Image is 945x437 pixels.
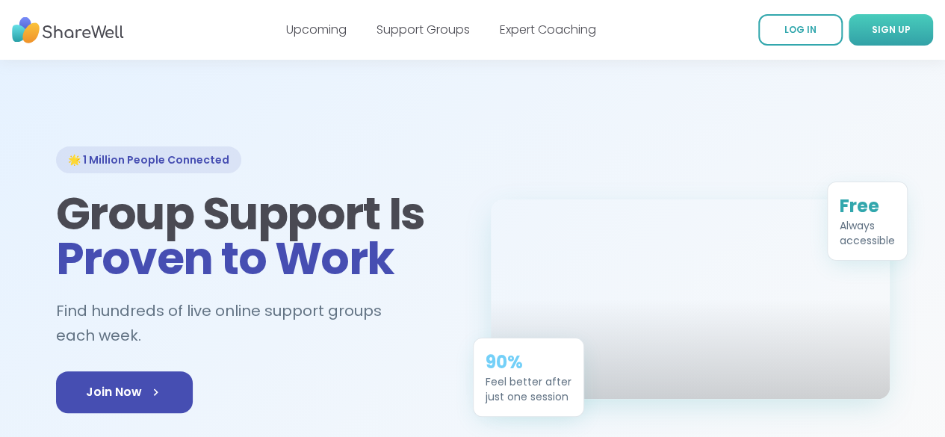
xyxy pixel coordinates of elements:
span: SIGN UP [872,23,911,36]
a: SIGN UP [849,14,933,46]
div: Always accessible [840,218,895,248]
h1: Group Support Is [56,191,455,281]
a: Upcoming [286,21,347,38]
div: 90% [486,350,571,374]
span: Proven to Work [56,227,394,290]
a: Support Groups [377,21,470,38]
a: LOG IN [758,14,843,46]
a: Join Now [56,371,193,413]
img: ShareWell Nav Logo [12,10,124,51]
div: 🌟 1 Million People Connected [56,146,241,173]
h2: Find hundreds of live online support groups each week. [56,299,455,347]
span: Join Now [86,383,163,401]
div: Free [840,194,895,218]
div: Feel better after just one session [486,374,571,404]
span: LOG IN [784,23,817,36]
a: Expert Coaching [500,21,596,38]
